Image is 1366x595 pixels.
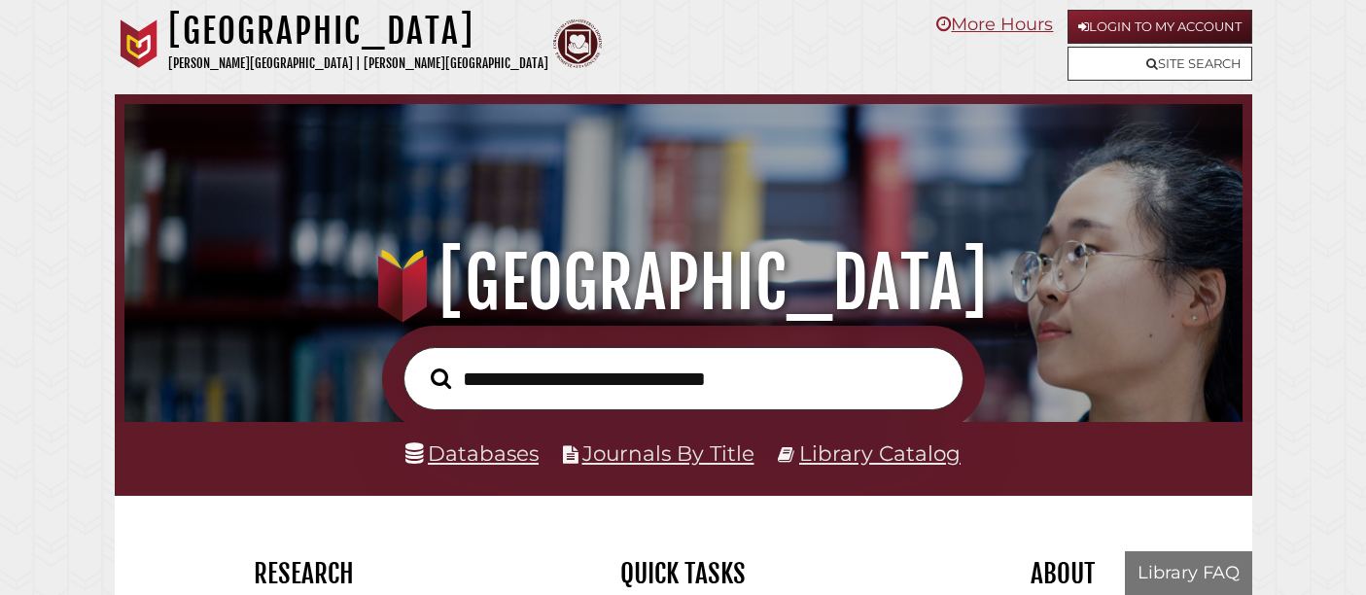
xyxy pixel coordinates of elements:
[431,367,451,389] i: Search
[799,440,961,466] a: Library Catalog
[582,440,754,466] a: Journals By Title
[553,19,602,68] img: Calvin Theological Seminary
[168,52,548,75] p: [PERSON_NAME][GEOGRAPHIC_DATA] | [PERSON_NAME][GEOGRAPHIC_DATA]
[1068,10,1252,44] a: Login to My Account
[936,14,1053,35] a: More Hours
[421,363,461,394] button: Search
[129,557,479,590] h2: Research
[508,557,858,590] h2: Quick Tasks
[145,240,1222,326] h1: [GEOGRAPHIC_DATA]
[115,19,163,68] img: Calvin University
[168,10,548,52] h1: [GEOGRAPHIC_DATA]
[405,440,539,466] a: Databases
[1068,47,1252,81] a: Site Search
[888,557,1238,590] h2: About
